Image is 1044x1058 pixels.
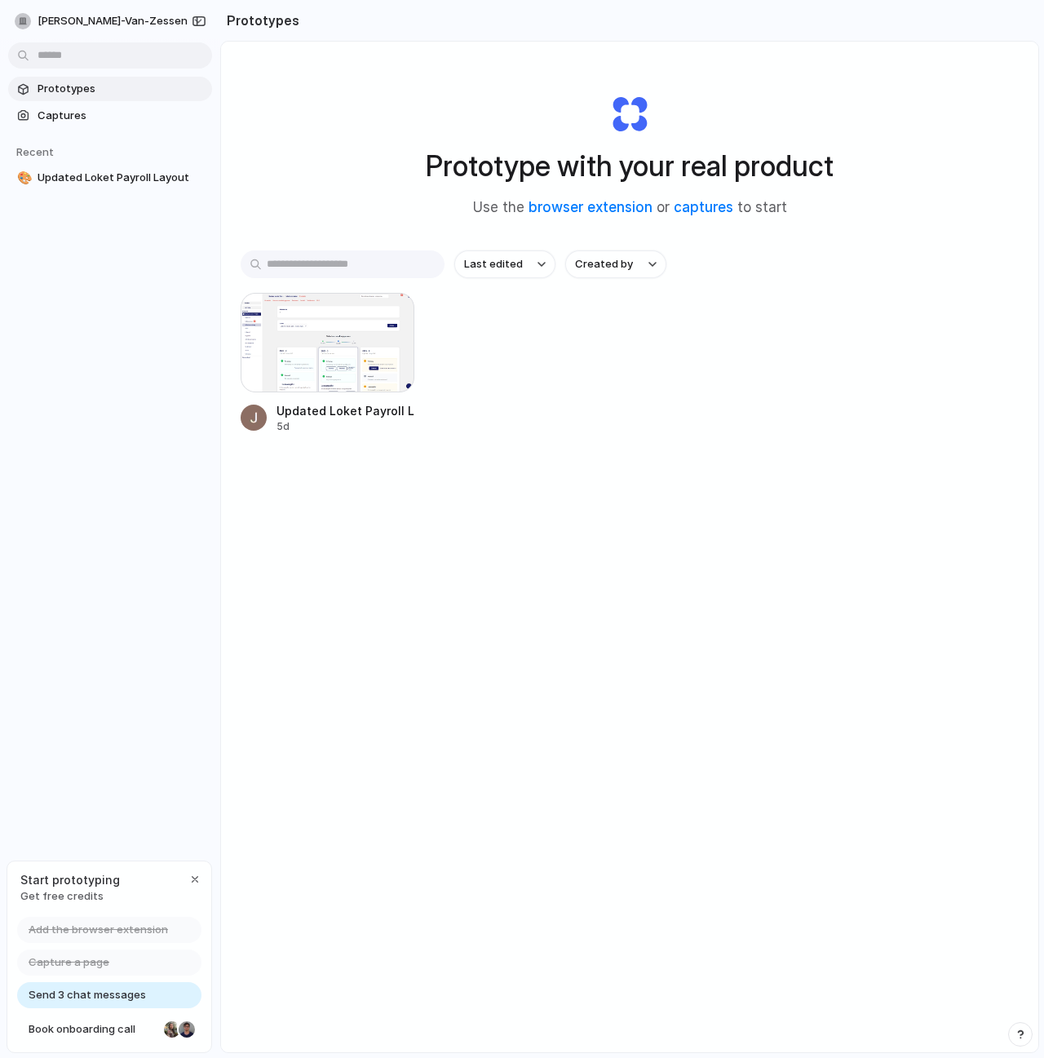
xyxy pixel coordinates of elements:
span: Captures [38,108,206,124]
span: Use the or to start [473,197,787,219]
div: Christian Iacullo [177,1020,197,1039]
a: captures [674,199,733,215]
a: 🎨Updated Loket Payroll Layout [8,166,212,190]
h1: Prototype with your real product [426,144,834,188]
span: Recent [16,145,54,158]
div: Nicole Kubica [162,1020,182,1039]
button: Created by [565,250,666,278]
div: 🎨 [17,169,29,188]
span: Created by [575,256,633,272]
span: [PERSON_NAME]-van-zessen [38,13,188,29]
h2: Prototypes [220,11,299,30]
a: Prototypes [8,77,212,101]
span: Capture a page [29,954,109,971]
div: 5d [276,419,414,434]
span: Start prototyping [20,871,120,888]
div: Updated Loket Payroll Layout [276,402,414,419]
button: 🎨 [15,170,31,186]
a: browser extension [529,199,652,215]
a: Book onboarding call [17,1016,201,1043]
button: [PERSON_NAME]-van-zessen [8,8,213,34]
button: Last edited [454,250,555,278]
span: Last edited [464,256,523,272]
span: Send 3 chat messages [29,987,146,1003]
a: Updated Loket Payroll LayoutUpdated Loket Payroll Layout5d [241,293,414,434]
span: Add the browser extension [29,922,168,938]
span: Prototypes [38,81,206,97]
span: Get free credits [20,888,120,905]
a: Captures [8,104,212,128]
span: Book onboarding call [29,1021,157,1038]
span: Updated Loket Payroll Layout [38,170,206,186]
